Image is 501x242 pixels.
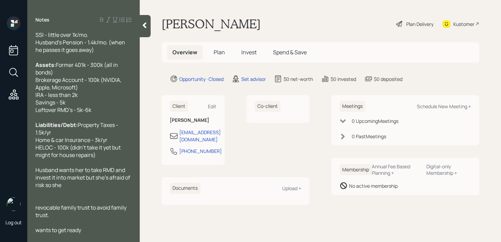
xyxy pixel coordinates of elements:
label: Notes [35,16,49,23]
h6: Documents [170,183,200,194]
div: Edit [208,103,216,110]
h6: Co-client [255,101,280,112]
div: Set advisor [241,75,266,83]
div: Annual Fee Based Planning + [372,163,421,176]
span: Plan [214,48,225,56]
div: Digital-only Membership + [426,163,471,176]
div: $0 deposited [374,75,403,83]
h6: Meetings [339,101,365,112]
span: Annual Income - Husband's SSI - 2.1k/mo. SSI - little over 1k/mo. Husband's Pension - 1.4k/mo. (w... [35,16,126,54]
span: revocable family trust to avoid family trust. [35,204,127,219]
div: $0 net-worth [284,75,313,83]
span: Husband wants her to take RMD and invest it into market but she's afraid of risk so she [35,166,131,189]
div: [EMAIL_ADDRESS][DOMAIN_NAME] [179,129,221,143]
h6: Client [170,101,188,112]
div: 0 Upcoming Meeting s [352,117,398,125]
div: Opportunity · Closed [179,75,224,83]
span: Property Taxes - 1.5k/yr Home & car Insurance - 3k/yr HELOC - 100k (didn't take it yet but might ... [35,121,122,159]
span: Invest [241,48,257,56]
div: [PHONE_NUMBER] [179,147,222,155]
div: Log out [5,219,22,226]
h1: [PERSON_NAME] [162,16,261,31]
span: Liabilities/Debt: [35,121,78,129]
div: Upload + [282,185,301,191]
img: retirable_logo.png [7,197,20,211]
div: No active membership [349,182,398,189]
span: Overview [172,48,197,56]
div: 0 Past Meeting s [352,133,386,140]
div: Schedule New Meeting + [417,103,471,110]
div: Kustomer [453,20,474,28]
h6: [PERSON_NAME] [170,117,216,123]
span: Former 401k - 300k (all in bonds) Brokerage Account - 100k (NVIDIA, Apple, Microsoft) IRA - less ... [35,61,122,114]
div: $0 invested [331,75,356,83]
div: Plan Delivery [406,20,434,28]
span: Spend & Save [273,48,307,56]
h6: Membership [339,164,372,175]
span: Assets: [35,61,56,69]
span: wants to get ready [35,226,81,234]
